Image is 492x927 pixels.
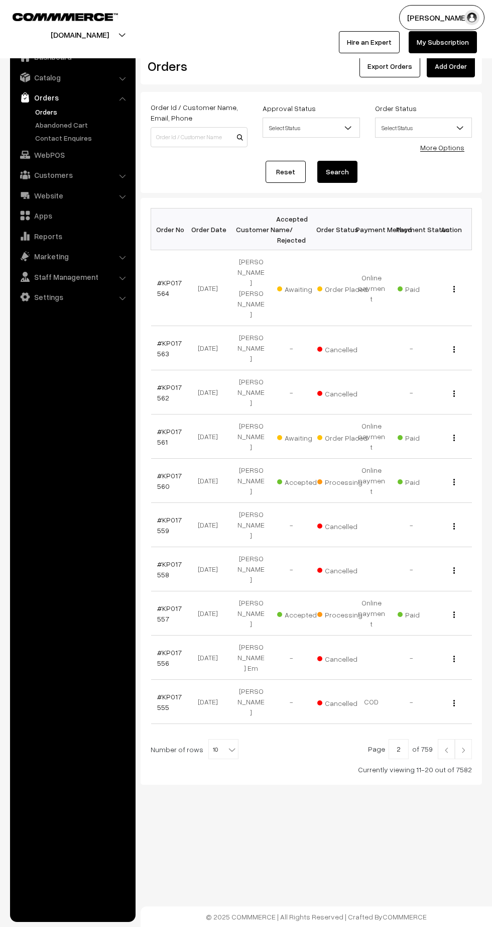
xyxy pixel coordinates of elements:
[157,339,182,358] a: #KP017563
[231,415,271,459] td: [PERSON_NAME]
[33,133,132,143] a: Contact Enquires
[271,209,311,250] th: Accepted / Rejected
[392,547,432,591] td: -
[317,695,367,708] span: Cancelled
[191,459,231,503] td: [DATE]
[271,326,311,370] td: -
[13,268,132,286] a: Staff Management
[33,107,132,117] a: Orders
[157,516,182,535] a: #KP017559
[13,166,132,184] a: Customers
[263,118,359,138] span: Select Status
[231,326,271,370] td: [PERSON_NAME]
[271,547,311,591] td: -
[351,680,392,724] td: COD
[13,186,132,204] a: Website
[191,209,231,250] th: Order Date
[271,503,311,547] td: -
[231,250,271,326] td: [PERSON_NAME] [PERSON_NAME]
[368,745,385,753] span: Page
[151,102,248,123] label: Order Id / Customer Name, Email, Phone
[453,479,455,485] img: Menu
[13,288,132,306] a: Settings
[317,651,367,664] span: Cancelled
[13,146,132,164] a: WebPOS
[231,459,271,503] td: [PERSON_NAME]
[409,31,477,53] a: My Subscription
[208,739,238,759] span: 10
[420,143,464,152] a: More Options
[148,58,247,74] h2: Orders
[209,740,238,760] span: 10
[351,415,392,459] td: Online payment
[359,55,420,77] button: Export Orders
[157,560,182,579] a: #KP017558
[317,430,367,443] span: Order Placed
[277,430,327,443] span: Awaiting
[13,227,132,245] a: Reports
[157,383,182,402] a: #KP017562
[157,648,182,667] a: #KP017556
[392,209,432,250] th: Payment Status
[191,370,231,415] td: [DATE]
[317,386,367,399] span: Cancelled
[351,250,392,326] td: Online payment
[442,747,451,753] img: Left
[271,370,311,415] td: -
[231,591,271,636] td: [PERSON_NAME]
[399,5,484,30] button: [PERSON_NAME]
[263,119,359,137] span: Select Status
[464,10,479,25] img: user
[231,503,271,547] td: [PERSON_NAME]
[453,567,455,574] img: Menu
[157,471,182,490] a: #KP017560
[453,523,455,530] img: Menu
[392,636,432,680] td: -
[191,680,231,724] td: [DATE]
[231,547,271,591] td: [PERSON_NAME]
[33,120,132,130] a: Abandoned Cart
[339,31,400,53] a: Hire an Expert
[157,604,182,623] a: #KP017557
[141,906,492,927] footer: © 2025 COMMMERCE | All Rights Reserved | Crafted By
[277,281,327,294] span: Awaiting
[277,607,327,620] span: Accepted
[191,326,231,370] td: [DATE]
[392,680,432,724] td: -
[412,745,433,753] span: of 759
[427,55,475,77] a: Add Order
[16,22,144,47] button: [DOMAIN_NAME]
[191,503,231,547] td: [DATE]
[151,127,248,147] input: Order Id / Customer Name / Customer Email / Customer Phone
[398,430,448,443] span: Paid
[13,207,132,225] a: Apps
[317,519,367,532] span: Cancelled
[263,103,316,114] label: Approval Status
[459,747,468,753] img: Right
[351,459,392,503] td: Online payment
[317,161,357,183] button: Search
[277,474,327,487] span: Accepted
[13,68,132,86] a: Catalog
[351,591,392,636] td: Online payment
[231,636,271,680] td: [PERSON_NAME] Em
[392,326,432,370] td: -
[392,370,432,415] td: -
[383,912,427,921] a: COMMMERCE
[317,474,367,487] span: Processing
[191,415,231,459] td: [DATE]
[317,281,367,294] span: Order Placed
[376,119,471,137] span: Select Status
[317,563,367,576] span: Cancelled
[266,161,306,183] a: Reset
[13,13,118,21] img: COMMMERCE
[453,611,455,618] img: Menu
[157,692,182,711] a: #KP017555
[271,680,311,724] td: -
[453,390,455,397] img: Menu
[191,547,231,591] td: [DATE]
[317,342,367,355] span: Cancelled
[317,607,367,620] span: Processing
[392,503,432,547] td: -
[191,591,231,636] td: [DATE]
